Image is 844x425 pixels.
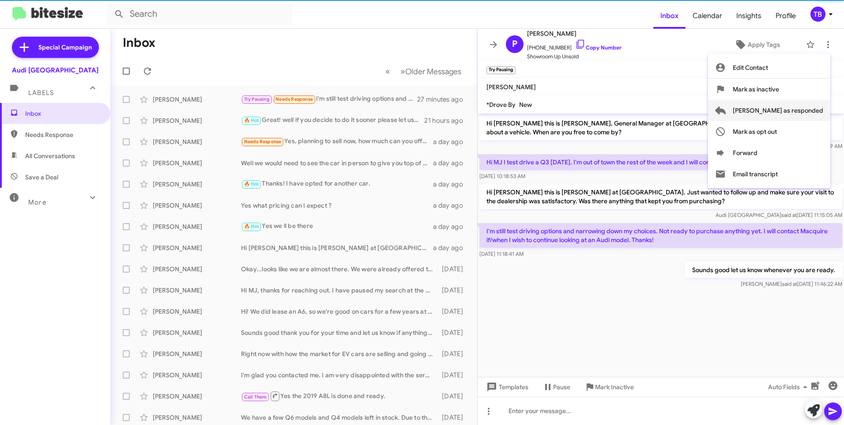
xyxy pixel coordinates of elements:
[733,121,777,142] span: Mark as opt out
[733,57,768,78] span: Edit Contact
[708,163,830,185] button: Email transcript
[708,142,830,163] button: Forward
[733,79,779,100] span: Mark as inactive
[733,100,823,121] span: [PERSON_NAME] as responded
